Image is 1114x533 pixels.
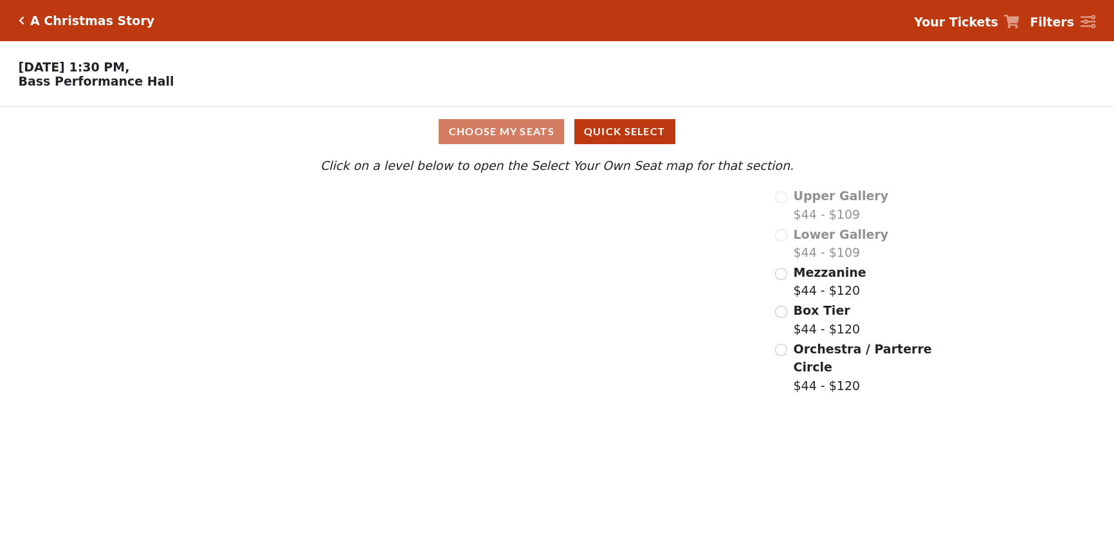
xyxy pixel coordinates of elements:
[794,340,934,395] label: $44 - $120
[794,265,866,279] span: Mezzanine
[149,156,966,175] p: Click on a level below to open the Select Your Own Seat map for that section.
[276,197,502,251] path: Upper Gallery - Seats Available: 0
[574,119,675,144] button: Quick Select
[19,16,24,25] a: Click here to go back to filters
[794,301,861,338] label: $44 - $120
[794,342,932,375] span: Orchestra / Parterre Circle
[794,303,850,317] span: Box Tier
[30,14,154,28] h5: A Christmas Story
[914,13,1019,32] a: Your Tickets
[794,227,889,241] span: Lower Gallery
[794,189,889,203] span: Upper Gallery
[794,225,889,262] label: $44 - $109
[1030,13,1095,32] a: Filters
[1030,15,1074,29] strong: Filters
[794,187,889,223] label: $44 - $109
[914,15,998,29] strong: Your Tickets
[401,385,630,523] path: Orchestra / Parterre Circle - Seats Available: 128
[794,263,866,300] label: $44 - $120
